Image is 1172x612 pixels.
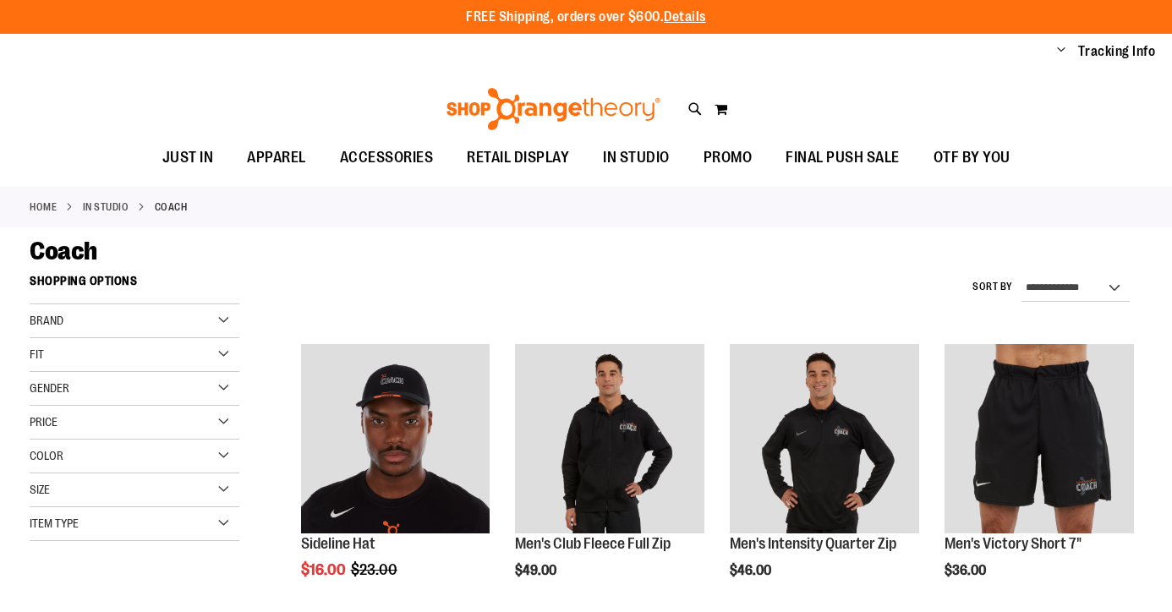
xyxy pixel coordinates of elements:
[945,535,1082,552] a: Men's Victory Short 7"
[664,9,706,25] a: Details
[247,139,306,177] span: APPAREL
[301,344,490,536] a: Sideline Hat primary image
[1078,42,1156,61] a: Tracking Info
[467,139,569,177] span: RETAIL DISPLAY
[30,516,79,530] span: Item Type
[30,449,63,462] span: Color
[945,344,1134,533] img: OTF Mens Coach FA23 Victory Short - Black primary image
[704,139,753,177] span: PROMO
[730,344,919,533] img: OTF Mens Coach FA23 Intensity Quarter Zip - Black primary image
[466,8,706,27] p: FREE Shipping, orders over $600.
[1057,43,1065,60] button: Account menu
[30,473,239,507] div: Size
[586,139,687,177] a: IN STUDIO
[945,344,1134,536] a: OTF Mens Coach FA23 Victory Short - Black primary image
[30,266,239,304] strong: Shopping Options
[30,372,239,406] div: Gender
[687,139,769,178] a: PROMO
[515,535,671,552] a: Men's Club Fleece Full Zip
[30,199,57,215] a: Home
[155,199,188,215] strong: Coach
[301,561,348,578] span: $16.00
[730,344,919,536] a: OTF Mens Coach FA23 Intensity Quarter Zip - Black primary image
[603,139,670,177] span: IN STUDIO
[786,139,900,177] span: FINAL PUSH SALE
[145,139,231,178] a: JUST IN
[945,563,989,578] span: $36.00
[351,561,400,578] span: $23.00
[30,314,63,327] span: Brand
[515,563,559,578] span: $49.00
[30,338,239,372] div: Fit
[769,139,917,178] a: FINAL PUSH SALE
[30,507,239,541] div: Item Type
[730,535,896,552] a: Men's Intensity Quarter Zip
[917,139,1027,178] a: OTF BY YOU
[30,483,50,496] span: Size
[30,381,69,395] span: Gender
[30,415,58,429] span: Price
[30,237,97,265] span: Coach
[83,199,129,215] a: IN STUDIO
[301,344,490,533] img: Sideline Hat primary image
[515,344,704,533] img: OTF Mens Coach FA23 Club Fleece Full Zip - Black primary image
[230,139,323,178] a: APPAREL
[730,563,774,578] span: $46.00
[934,139,1010,177] span: OTF BY YOU
[30,406,239,440] div: Price
[30,440,239,473] div: Color
[444,88,663,130] img: Shop Orangetheory
[301,535,375,552] a: Sideline Hat
[30,304,239,338] div: Brand
[30,347,44,361] span: Fit
[972,280,1013,294] label: Sort By
[162,139,214,177] span: JUST IN
[340,139,434,177] span: ACCESSORIES
[450,139,586,178] a: RETAIL DISPLAY
[323,139,451,178] a: ACCESSORIES
[515,344,704,536] a: OTF Mens Coach FA23 Club Fleece Full Zip - Black primary image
